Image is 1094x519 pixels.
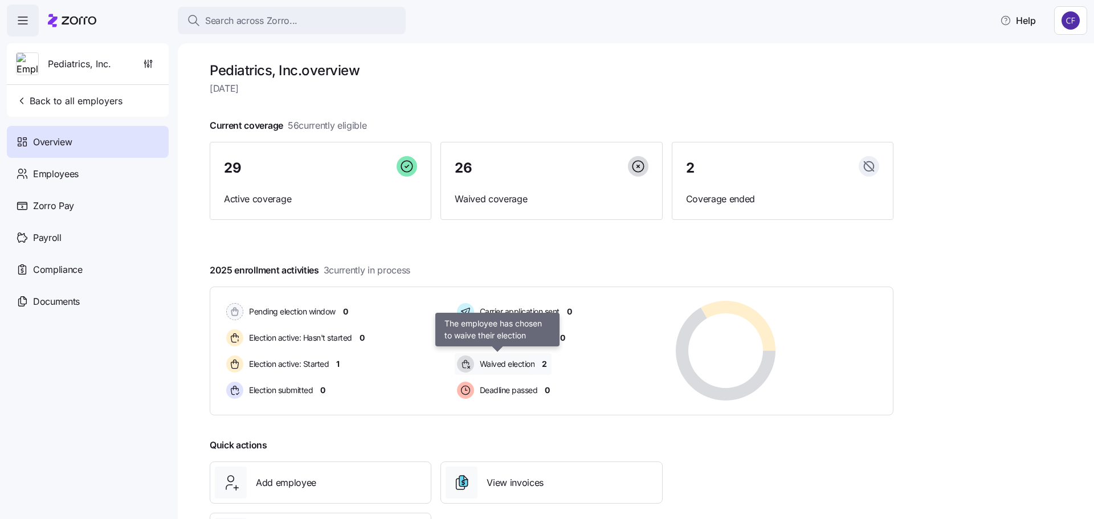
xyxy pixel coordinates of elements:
span: 0 [360,332,365,344]
a: Payroll [7,222,169,254]
a: Compliance [7,254,169,285]
span: 29 [224,161,241,175]
span: Compliance [33,263,83,277]
span: Election active: Hasn't started [246,332,352,344]
span: 0 [343,306,348,317]
span: 0 [560,332,565,344]
span: Enrollment confirmed [476,332,553,344]
span: 56 currently eligible [288,118,367,133]
a: Documents [7,285,169,317]
span: 2 [686,161,695,175]
button: Help [991,9,1045,32]
button: Search across Zorro... [178,7,406,34]
span: Election submitted [246,385,313,396]
img: Employer logo [17,53,38,76]
a: Overview [7,126,169,158]
h1: Pediatrics, Inc. overview [210,62,893,79]
span: Current coverage [210,118,367,133]
span: Payroll [33,231,62,245]
span: View invoices [487,476,544,490]
span: Overview [33,135,72,149]
span: Employees [33,167,79,181]
span: Election active: Started [246,358,329,370]
span: 0 [567,306,572,317]
span: 0 [320,385,325,396]
span: Search across Zorro... [205,14,297,28]
button: Back to all employers [11,89,127,112]
span: Waived coverage [455,192,648,206]
a: Employees [7,158,169,190]
span: [DATE] [210,81,893,96]
span: Coverage ended [686,192,879,206]
span: Back to all employers [16,94,123,108]
span: Pending election window [246,306,336,317]
span: Zorro Pay [33,199,74,213]
span: Add employee [256,476,316,490]
span: Help [1000,14,1036,27]
img: 7d4a9558da78dc7654dde66b79f71a2e [1062,11,1080,30]
span: Waived election [476,358,535,370]
span: 2 [542,358,547,370]
span: Carrier application sent [476,306,560,317]
span: Documents [33,295,80,309]
a: Zorro Pay [7,190,169,222]
span: 26 [455,161,472,175]
span: Quick actions [210,438,267,452]
span: 1 [336,358,340,370]
span: Deadline passed [476,385,538,396]
span: 3 currently in process [324,263,410,277]
span: 0 [545,385,550,396]
span: 2025 enrollment activities [210,263,410,277]
span: Active coverage [224,192,417,206]
span: Pediatrics, Inc. [48,57,111,71]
